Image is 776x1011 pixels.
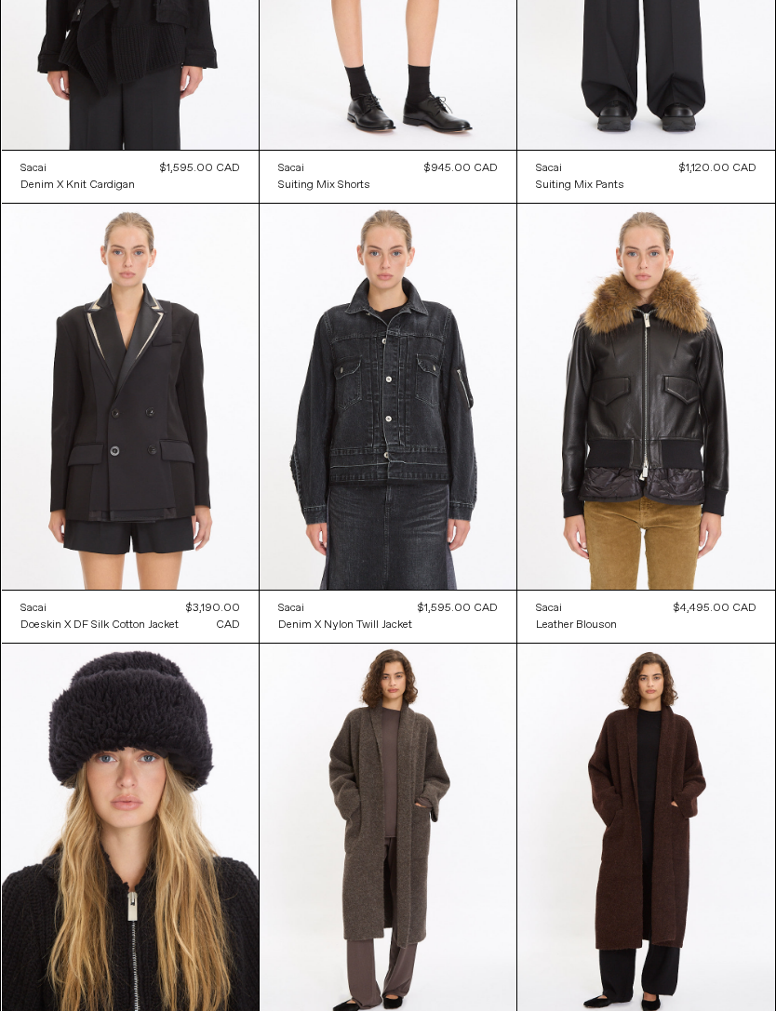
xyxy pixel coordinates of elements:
[278,178,370,193] div: Suiting Mix Shorts
[536,178,624,193] div: Suiting Mix Pants
[536,177,624,193] a: Suiting Mix Pants
[536,161,562,177] div: Sacai
[536,618,617,633] div: Leather Blouson
[674,600,756,617] div: $4,495.00 CAD
[536,601,562,617] div: Sacai
[20,600,179,617] a: Sacai
[20,161,47,177] div: Sacai
[517,204,774,590] img: Sacai Leather Blousen
[179,600,240,633] div: $3,190.00 CAD
[20,177,135,193] a: Denim x Knit Cardigan
[260,204,516,589] img: Sacai Nylon Twill Blouson
[679,160,756,177] div: $1,120.00 CAD
[536,160,624,177] a: Sacai
[278,160,370,177] a: Sacai
[278,617,412,633] a: Denim x Nylon Twill Jacket
[20,601,47,617] div: Sacai
[20,617,179,633] a: Doeskin x DF Silk Cotton Jacket
[418,600,498,617] div: $1,595.00 CAD
[278,618,412,633] div: Denim x Nylon Twill Jacket
[424,160,498,177] div: $945.00 CAD
[20,178,135,193] div: Denim x Knit Cardigan
[278,161,304,177] div: Sacai
[536,617,617,633] a: Leather Blouson
[20,160,135,177] a: Sacai
[278,600,412,617] a: Sacai
[278,601,304,617] div: Sacai
[278,177,370,193] a: Suiting Mix Shorts
[536,600,617,617] a: Sacai
[2,204,259,589] img: Sacai Doeskin x DF Silk Cotton Jacket
[160,160,240,177] div: $1,595.00 CAD
[20,618,179,633] div: Doeskin x DF Silk Cotton Jacket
